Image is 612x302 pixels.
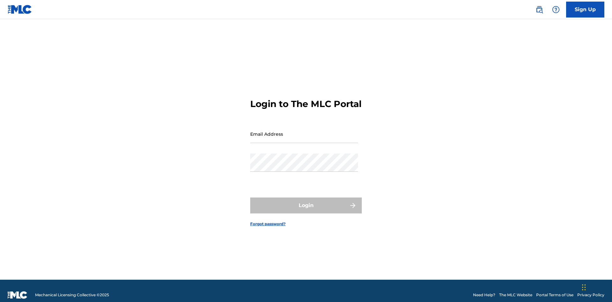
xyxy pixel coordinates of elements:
a: Public Search [533,3,546,16]
iframe: Chat Widget [580,271,612,302]
a: The MLC Website [499,292,532,298]
a: Forgot password? [250,221,286,227]
div: Help [550,3,562,16]
img: MLC Logo [8,5,32,14]
img: logo [8,291,27,299]
a: Privacy Policy [577,292,604,298]
div: Drag [582,278,586,297]
img: search [535,6,543,13]
a: Sign Up [566,2,604,18]
img: help [552,6,560,13]
h3: Login to The MLC Portal [250,98,361,110]
span: Mechanical Licensing Collective © 2025 [35,292,109,298]
a: Need Help? [473,292,495,298]
a: Portal Terms of Use [536,292,573,298]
